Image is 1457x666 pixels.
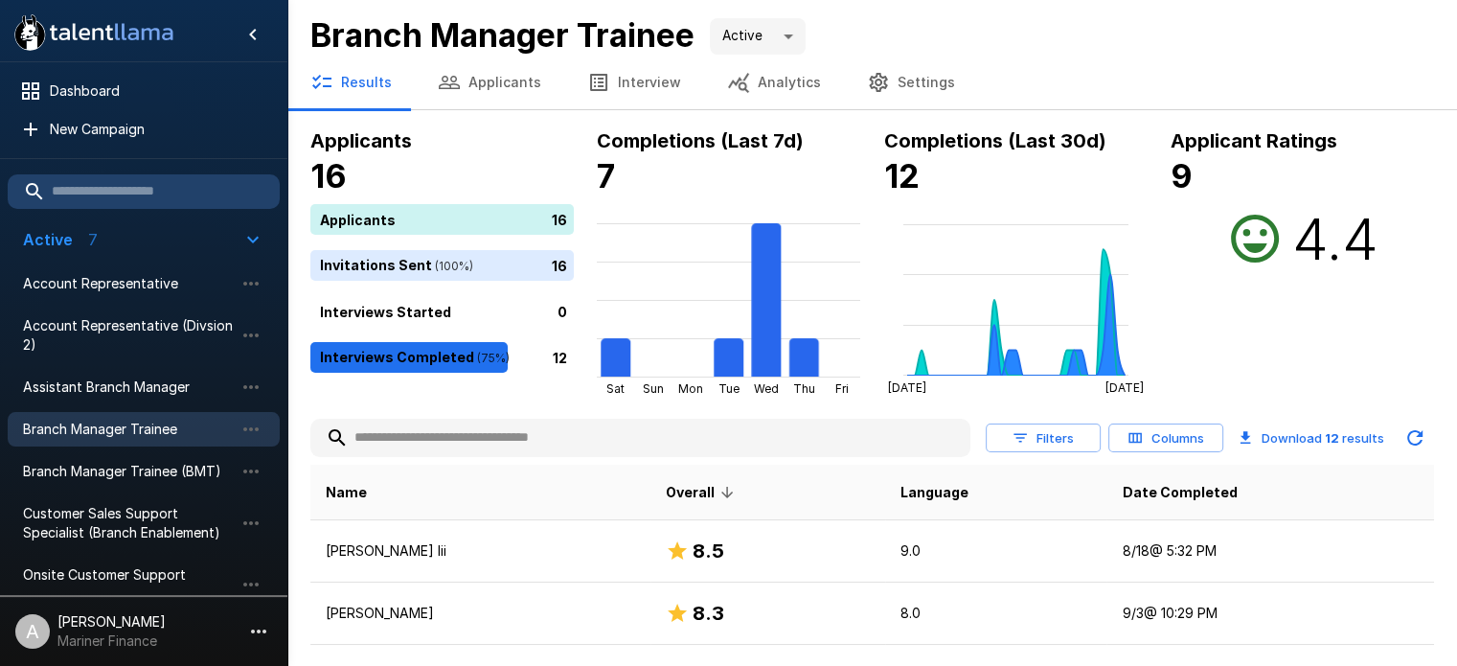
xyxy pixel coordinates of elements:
h6: 8.3 [693,598,724,629]
p: 16 [552,255,567,275]
p: 9.0 [900,541,1091,561]
span: Overall [666,481,740,504]
span: Name [326,481,367,504]
p: 0 [558,301,567,321]
tspan: Tue [718,381,740,396]
div: Active [710,18,806,55]
td: 9/3 @ 10:29 PM [1106,583,1434,645]
p: 8.0 [900,604,1091,623]
p: 12 [553,347,567,367]
tspan: Sat [607,381,626,396]
span: Date Completed [1122,481,1237,504]
b: Applicant Ratings [1171,129,1337,152]
p: [PERSON_NAME] [326,604,635,623]
button: Results [287,56,415,109]
b: 12 [1325,430,1339,446]
button: Analytics [704,56,844,109]
button: Interview [564,56,704,109]
b: Completions (Last 30d) [884,129,1106,152]
b: Applicants [310,129,412,152]
b: 16 [310,156,347,195]
tspan: Fri [835,381,849,396]
h2: 4.4 [1291,204,1377,273]
button: Download 12 results [1231,419,1392,457]
button: Filters [986,424,1101,453]
b: 9 [1171,156,1193,195]
tspan: Mon [679,381,704,396]
button: Settings [844,56,978,109]
span: Language [900,481,968,504]
tspan: [DATE] [1105,380,1144,395]
p: 16 [552,209,567,229]
td: 8/18 @ 5:32 PM [1106,520,1434,583]
b: Completions (Last 7d) [597,129,804,152]
tspan: Wed [754,381,779,396]
b: Branch Manager Trainee [310,15,694,55]
h6: 8.5 [693,536,724,566]
button: Applicants [415,56,564,109]
tspan: Thu [793,381,815,396]
b: 7 [597,156,615,195]
b: 12 [884,156,920,195]
p: [PERSON_NAME] Iii [326,541,635,561]
button: Updated Today - 10:33 AM [1396,419,1434,457]
tspan: [DATE] [887,380,925,395]
button: Columns [1108,424,1223,453]
tspan: Sun [643,381,664,396]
